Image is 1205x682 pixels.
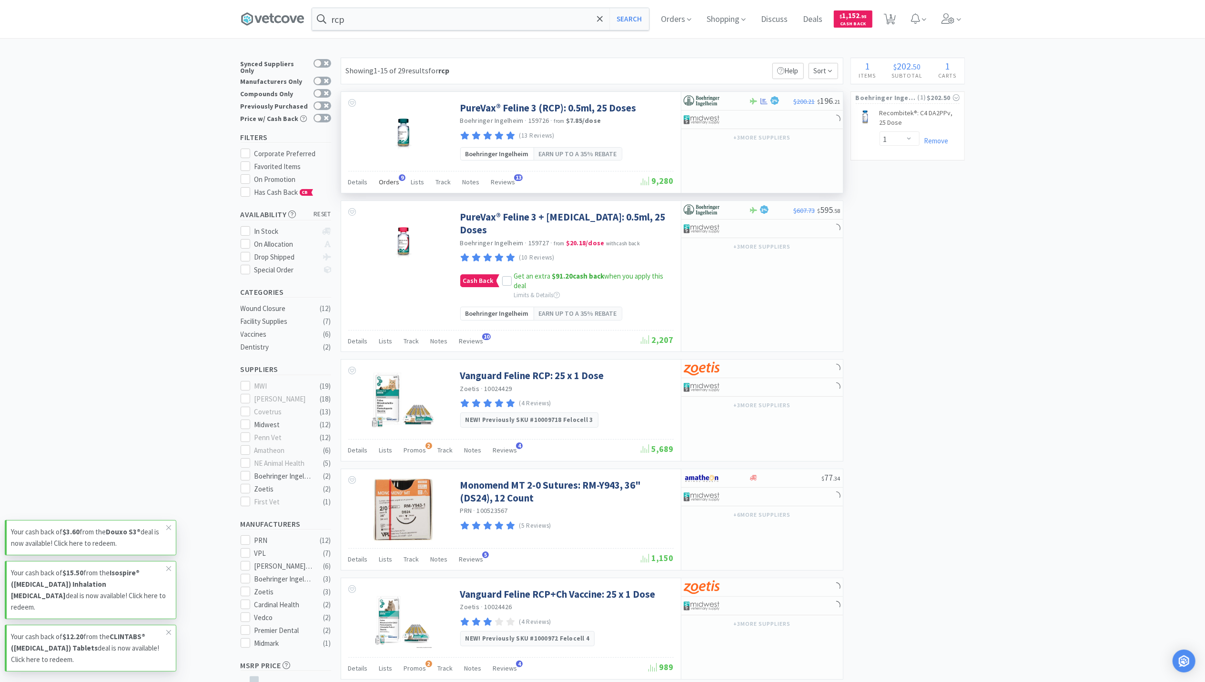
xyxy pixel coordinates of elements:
img: 9a6cec5b400941e1bb588e5987d60dce_347373.png [372,588,434,650]
a: Deals [799,15,826,24]
span: $91.20 [552,271,573,281]
span: 10024426 [484,602,512,611]
div: Midwest [254,419,313,431]
span: · [525,239,527,247]
img: 3331a67d23dc422aa21b1ec98afbf632_11.png [684,471,719,485]
span: Reviews [459,337,484,345]
div: Previously Purchased [241,101,309,110]
span: Track [436,178,451,186]
div: ( 7 ) [324,316,331,327]
span: · [473,506,475,515]
button: +3more suppliers [729,399,795,412]
span: Sort [809,63,838,79]
span: Notes [431,555,448,563]
img: a673e5ab4e5e497494167fe422e9a3ab.png [684,361,719,376]
img: 730db3968b864e76bcafd0174db25112_22.png [684,94,719,108]
span: Track [438,446,453,454]
span: 1,150 [641,552,674,563]
div: ( 6 ) [324,329,331,340]
span: 989 [649,662,674,672]
div: ( 12 ) [320,303,331,314]
div: Corporate Preferred [254,148,331,160]
span: 2 [425,661,432,667]
span: · [550,239,552,247]
span: % [763,207,767,212]
span: 1 [945,60,950,72]
p: Your cash back of from the deal is now available! Click here to redeem. [11,567,166,613]
span: Lists [379,337,393,345]
div: Midmark [254,638,313,649]
span: Earn up to a 35% rebate [539,149,617,159]
h5: Manufacturers [241,519,331,530]
h5: MSRP Price [241,660,331,671]
span: $ [822,475,825,482]
div: ( 6 ) [324,445,331,456]
span: Details [348,664,368,672]
span: 196 [818,95,840,106]
div: ( 6 ) [324,561,331,572]
div: In Stock [254,226,317,237]
div: ( 19 ) [320,381,331,392]
span: 159727 [528,239,549,247]
span: Notes [465,446,482,454]
span: Boehringer Ingelheim [856,92,917,103]
button: +3more suppliers [729,240,795,253]
div: Cardinal Health [254,599,313,611]
strong: $12.20 [62,632,83,641]
span: . 34 [833,475,840,482]
div: Amatheon [254,445,313,456]
span: 10024429 [484,384,512,393]
a: Vanguard Feline RCP: 25 x 1 Dose [460,369,604,382]
strong: $15.50 [62,568,83,577]
img: 4dd14cff54a648ac9e977f0c5da9bc2e_5.png [684,112,719,127]
span: Get an extra when you apply this deal [514,271,664,290]
div: ( 2 ) [324,471,331,482]
span: Lists [379,446,393,454]
span: Reviews [493,664,517,672]
p: Your cash back of from the deal is now available! Click here to redeem. [11,631,166,665]
img: 4dd14cff54a648ac9e977f0c5da9bc2e_5.png [684,380,719,394]
span: . 95 [860,13,867,20]
strong: NEW! Previously SKU #10009718 Felocell 3 [466,416,593,424]
span: Details [348,446,368,454]
a: Remove [920,136,949,145]
div: Open Intercom Messenger [1173,650,1195,672]
span: reset [314,210,331,220]
div: ( 2 ) [324,612,331,623]
h5: Availability [241,209,331,220]
span: 10 [482,333,491,340]
a: Discuss [757,15,791,24]
p: (10 Reviews) [519,253,555,263]
span: 5 [482,552,489,558]
div: ( 2 ) [324,625,331,636]
a: Boehringer IngelheimEarn up to a 35% rebate [460,307,622,320]
a: $1,152.95Cash Back [834,6,872,32]
a: Zoetis [460,602,480,611]
span: 2 [761,208,767,212]
div: Boehringer Ingelheim [254,471,313,482]
div: Boehringer Ingelheim [254,573,313,585]
div: Manufacturers Only [241,77,309,85]
div: NE Animal Health [254,458,313,469]
p: (13 Reviews) [519,131,555,141]
span: $ [818,207,820,214]
button: +3more suppliers [729,131,795,144]
span: Lists [379,555,393,563]
span: $607.73 [794,206,815,215]
div: ( 13 ) [320,406,331,418]
span: 4 [516,661,523,667]
span: · [550,116,552,125]
div: Zoetis [254,586,313,598]
h5: Filters [241,132,331,143]
button: +3more suppliers [729,617,795,631]
span: 2 [425,442,432,449]
span: % [774,98,778,103]
p: Your cash back of from the deal is now available! Click here to redeem. [11,526,166,549]
button: +6more suppliers [729,508,795,522]
div: [PERSON_NAME] Supply Services [254,561,313,572]
span: Promos [404,446,426,454]
span: Boehringer Ingelheim [466,308,529,319]
span: Track [404,555,419,563]
div: Compounds Only [241,89,309,97]
span: $ [893,62,897,71]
